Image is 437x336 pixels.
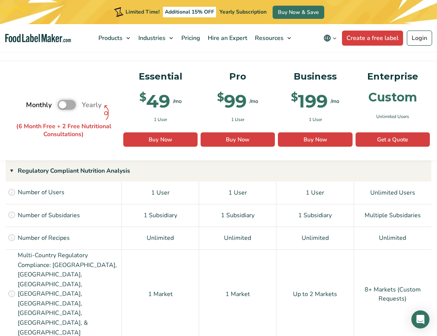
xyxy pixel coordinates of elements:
[318,31,342,46] button: Change language
[276,227,354,249] div: Unlimited
[407,31,432,46] a: Login
[94,24,134,52] a: Products
[18,211,80,221] p: Number of Subsidaries
[368,91,417,103] div: Custom
[276,181,354,204] div: 1 User
[354,204,431,227] div: Multiple Subsidaries
[199,181,276,204] div: 1 User
[82,100,101,110] span: Yearly
[154,116,167,123] span: 1 User
[177,24,203,52] a: Pricing
[354,181,431,204] div: Unlimited Users
[163,7,216,17] span: Additional 15% OFF
[199,227,276,249] div: Unlimited
[123,69,198,84] p: Essential
[122,204,199,227] div: 1 Subsidiary
[273,6,324,19] a: Buy Now & Save
[278,132,352,147] a: Buy Now
[96,34,123,42] span: Products
[276,204,354,227] div: 1 Subsidiary
[231,116,244,123] span: 1 User
[173,97,182,105] span: /mo
[250,24,295,52] a: Resources
[18,188,64,198] p: Number of Users
[356,132,430,147] a: Get a Quote
[411,310,429,328] div: Open Intercom Messenger
[122,227,199,249] div: Unlimited
[278,69,352,84] p: Business
[217,92,247,110] div: 99
[6,160,431,181] div: Regulatory Compliant Nutrition Analysis
[122,181,199,204] div: 1 User
[58,100,76,110] label: Toggle
[342,31,403,46] a: Create a free label
[179,34,201,42] span: Pricing
[376,113,409,120] span: Unlimited Users
[205,34,248,42] span: Hire an Expert
[253,34,284,42] span: Resources
[219,8,267,15] span: Yearly Subscription
[201,132,275,147] a: Buy Now
[354,227,431,249] div: Unlimited
[217,92,224,103] span: $
[291,92,298,103] span: $
[309,116,322,123] span: 1 User
[331,97,339,105] span: /mo
[123,132,198,147] a: Buy Now
[291,92,328,110] div: 199
[356,69,430,84] p: Enterprise
[201,69,275,84] p: Pro
[250,97,258,105] span: /mo
[18,233,70,243] p: Number of Recipes
[199,204,276,227] div: 1 Subsidiary
[136,34,166,42] span: Industries
[7,101,120,138] p: (6 Month Free + 2 Free Nutritional Consultations)
[126,8,159,15] span: Limited Time!
[140,92,146,103] span: $
[203,24,250,52] a: Hire an Expert
[140,92,170,110] div: 49
[5,34,71,43] a: Food Label Maker homepage
[134,24,177,52] a: Industries
[26,100,52,110] span: Monthly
